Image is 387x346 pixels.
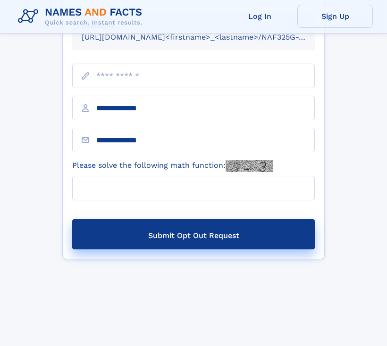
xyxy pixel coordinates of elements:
a: Log In [222,5,297,28]
small: [URL][DOMAIN_NAME]<firstname>_<lastname>/NAF325G-xxxxxxxx [82,33,333,41]
button: Submit Opt Out Request [72,219,315,249]
img: Logo Names and Facts [14,4,150,29]
a: Sign Up [297,5,373,28]
label: Please solve the following math function: [72,160,273,172]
